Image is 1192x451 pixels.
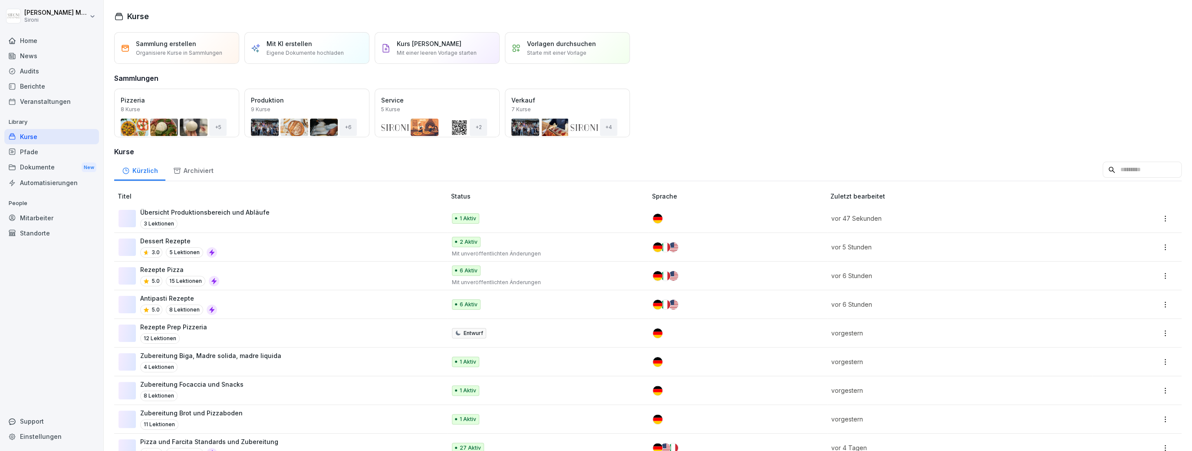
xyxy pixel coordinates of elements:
[121,106,140,113] p: 8 Kurse
[267,49,344,57] p: Eigene Dokumente hochladen
[397,49,477,57] p: Mit einer leeren Vorlage starten
[831,357,1082,366] p: vorgestern
[4,33,99,48] a: Home
[527,49,586,57] p: Starte mit einer Vorlage
[140,265,219,274] p: Rezepte Pizza
[118,192,448,201] p: Titel
[24,9,88,17] p: [PERSON_NAME] Malec
[140,219,178,229] p: 3 Lektionen
[82,162,96,172] div: New
[464,329,483,337] p: Entwurf
[460,415,476,423] p: 1 Aktiv
[4,196,99,210] p: People
[267,39,312,48] p: Mit KI erstellen
[140,391,178,401] p: 8 Lektionen
[151,249,160,256] p: 3.0
[375,89,500,137] a: Service5 Kurse+2
[668,300,678,309] img: us.svg
[140,380,244,389] p: Zubereitung Focaccia und Snacks
[121,96,233,105] p: Pizzeria
[4,63,99,79] a: Audits
[511,106,531,113] p: 7 Kurse
[4,115,99,129] p: Library
[668,271,678,281] img: us.svg
[24,17,88,23] p: Sironi
[653,415,662,424] img: de.svg
[140,333,180,344] p: 12 Lektionen
[653,328,662,338] img: de.svg
[151,306,160,314] p: 5.0
[830,192,1093,201] p: Zuletzt bearbeitet
[600,119,617,136] div: + 4
[460,215,476,222] p: 1 Aktiv
[653,300,662,309] img: de.svg
[4,129,99,144] a: Kurse
[460,238,477,246] p: 2 Aktiv
[831,214,1082,223] p: vor 47 Sekunden
[4,210,99,225] a: Mitarbeiter
[452,279,638,286] p: Mit unveröffentlichten Änderungen
[653,242,662,252] img: de.svg
[136,49,222,57] p: Organisiere Kurse in Sammlungen
[209,119,227,136] div: + 5
[661,300,670,309] img: it.svg
[460,267,477,275] p: 6 Aktiv
[831,242,1082,252] p: vor 5 Stunden
[140,419,178,430] p: 11 Lektionen
[140,408,243,418] p: Zubereitung Brot und Pizzaboden
[661,271,670,281] img: it.svg
[397,39,461,48] p: Kurs [PERSON_NAME]
[165,159,221,181] a: Archiviert
[140,236,217,245] p: Dessert Rezepte
[166,276,205,286] p: 15 Lektionen
[244,89,369,137] a: Produktion9 Kurse+6
[4,429,99,444] a: Einstellungen
[166,247,203,258] p: 5 Lektionen
[460,301,477,308] p: 6 Aktiv
[140,208,270,217] p: Übersicht Produktionsbereich und Abläufe
[4,159,99,176] div: Dokumente
[4,79,99,94] a: Berichte
[4,414,99,429] div: Support
[4,175,99,190] a: Automatisierungen
[114,73,158,83] h3: Sammlungen
[831,415,1082,424] p: vorgestern
[251,106,270,113] p: 9 Kurse
[505,89,630,137] a: Verkauf7 Kurse+4
[4,144,99,159] a: Pfade
[470,119,487,136] div: + 2
[251,96,363,105] p: Produktion
[451,192,649,201] p: Status
[4,94,99,109] a: Veranstaltungen
[452,250,638,258] p: Mit unveröffentlichten Änderungen
[653,271,662,281] img: de.svg
[661,242,670,252] img: it.svg
[114,159,165,181] a: Kürzlich
[653,386,662,395] img: de.svg
[4,48,99,63] a: News
[381,106,400,113] p: 5 Kurse
[339,119,357,136] div: + 6
[381,96,493,105] p: Service
[140,322,207,332] p: Rezepte Prep Pizzeria
[653,214,662,223] img: de.svg
[140,362,178,372] p: 4 Lektionen
[653,357,662,367] img: de.svg
[166,305,203,315] p: 8 Lektionen
[140,294,217,303] p: Antipasti Rezepte
[831,271,1082,280] p: vor 6 Stunden
[4,159,99,176] a: DokumenteNew
[511,96,623,105] p: Verkauf
[140,437,278,446] p: Pizza und Farcita Standards und Zubereitung
[4,225,99,241] a: Standorte
[114,89,239,137] a: Pizzeria8 Kurse+5
[127,10,149,22] h1: Kurse
[652,192,827,201] p: Sprache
